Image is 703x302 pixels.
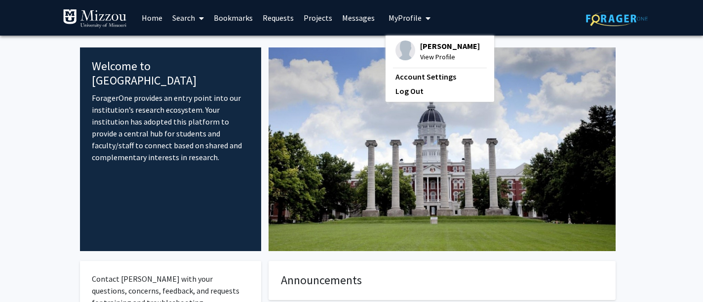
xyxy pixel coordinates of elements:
[395,41,480,62] div: Profile Picture[PERSON_NAME]View Profile
[395,41,415,60] img: Profile Picture
[269,47,616,251] img: Cover Image
[420,51,480,62] span: View Profile
[337,0,380,35] a: Messages
[395,85,484,97] a: Log Out
[167,0,209,35] a: Search
[137,0,167,35] a: Home
[299,0,337,35] a: Projects
[258,0,299,35] a: Requests
[389,13,422,23] span: My Profile
[420,41,480,51] span: [PERSON_NAME]
[92,59,249,88] h4: Welcome to [GEOGRAPHIC_DATA]
[63,9,127,29] img: University of Missouri Logo
[281,273,603,288] h4: Announcements
[209,0,258,35] a: Bookmarks
[395,71,484,83] a: Account Settings
[92,92,249,163] p: ForagerOne provides an entry point into our institution’s research ecosystem. Your institution ha...
[586,11,648,26] img: ForagerOne Logo
[7,258,42,295] iframe: Chat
